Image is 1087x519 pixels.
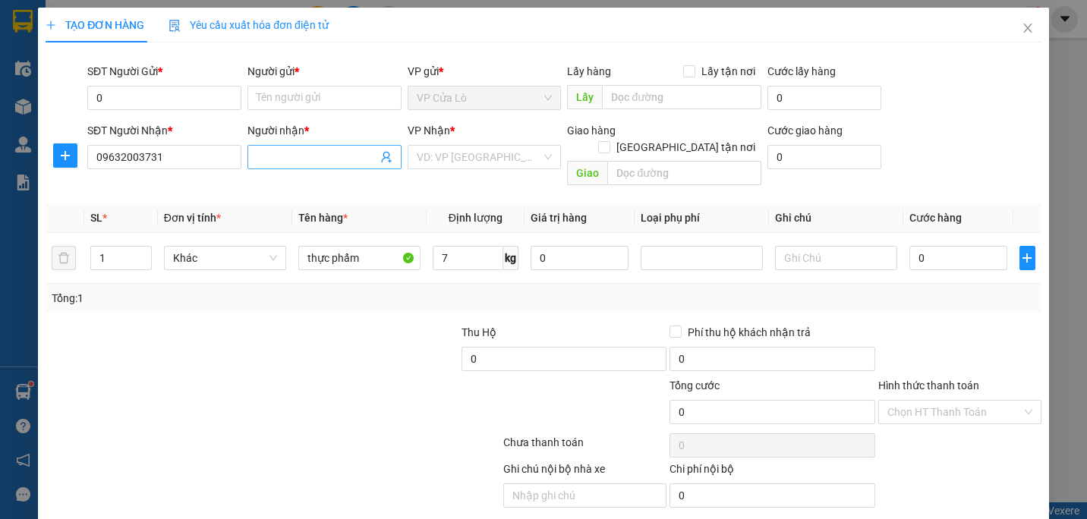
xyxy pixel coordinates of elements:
[503,483,666,508] input: Nhập ghi chú
[682,324,817,341] span: Phí thu hộ khách nhận trả
[503,246,518,270] span: kg
[695,63,761,80] span: Lấy tận nơi
[19,19,95,95] img: logo.jpg
[767,124,843,137] label: Cước giao hàng
[909,212,962,224] span: Cước hàng
[1020,252,1035,264] span: plus
[635,203,769,233] th: Loại phụ phí
[87,63,241,80] div: SĐT Người Gửi
[298,246,421,270] input: VD: Bàn, Ghế
[449,212,503,224] span: Định lượng
[380,151,392,163] span: user-add
[670,461,874,483] div: Chi phí nội bộ
[52,290,421,307] div: Tổng: 1
[247,63,402,80] div: Người gửi
[169,19,329,31] span: Yêu cầu xuất hóa đơn điện tử
[417,86,553,109] span: VP Cửa Lò
[607,161,761,185] input: Dọc đường
[878,379,979,392] label: Hình thức thanh toán
[567,65,611,77] span: Lấy hàng
[462,326,496,338] span: Thu Hộ
[46,19,144,31] span: TẠO ĐƠN HÀNG
[46,20,56,30] span: plus
[1007,8,1049,50] button: Close
[567,124,616,137] span: Giao hàng
[769,203,903,233] th: Ghi chú
[670,379,720,392] span: Tổng cước
[142,37,635,56] li: [PERSON_NAME], [PERSON_NAME]
[1019,246,1035,270] button: plus
[247,122,402,139] div: Người nhận
[767,86,881,110] input: Cước lấy hàng
[19,110,169,135] b: GỬI : VP Cửa Lò
[53,143,77,168] button: plus
[567,161,607,185] span: Giao
[767,145,881,169] input: Cước giao hàng
[90,212,102,224] span: SL
[52,246,76,270] button: delete
[1022,22,1034,34] span: close
[531,212,587,224] span: Giá trị hàng
[87,122,241,139] div: SĐT Người Nhận
[408,124,450,137] span: VP Nhận
[610,139,761,156] span: [GEOGRAPHIC_DATA] tận nơi
[531,246,629,270] input: 0
[767,65,836,77] label: Cước lấy hàng
[54,149,77,162] span: plus
[502,434,668,461] div: Chưa thanh toán
[298,212,348,224] span: Tên hàng
[567,85,602,109] span: Lấy
[775,246,897,270] input: Ghi Chú
[169,20,181,32] img: icon
[408,63,562,80] div: VP gửi
[602,85,761,109] input: Dọc đường
[164,212,221,224] span: Đơn vị tính
[173,247,277,269] span: Khác
[503,461,666,483] div: Ghi chú nội bộ nhà xe
[142,56,635,75] li: Hotline: 02386655777, 02462925925, 0944789456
